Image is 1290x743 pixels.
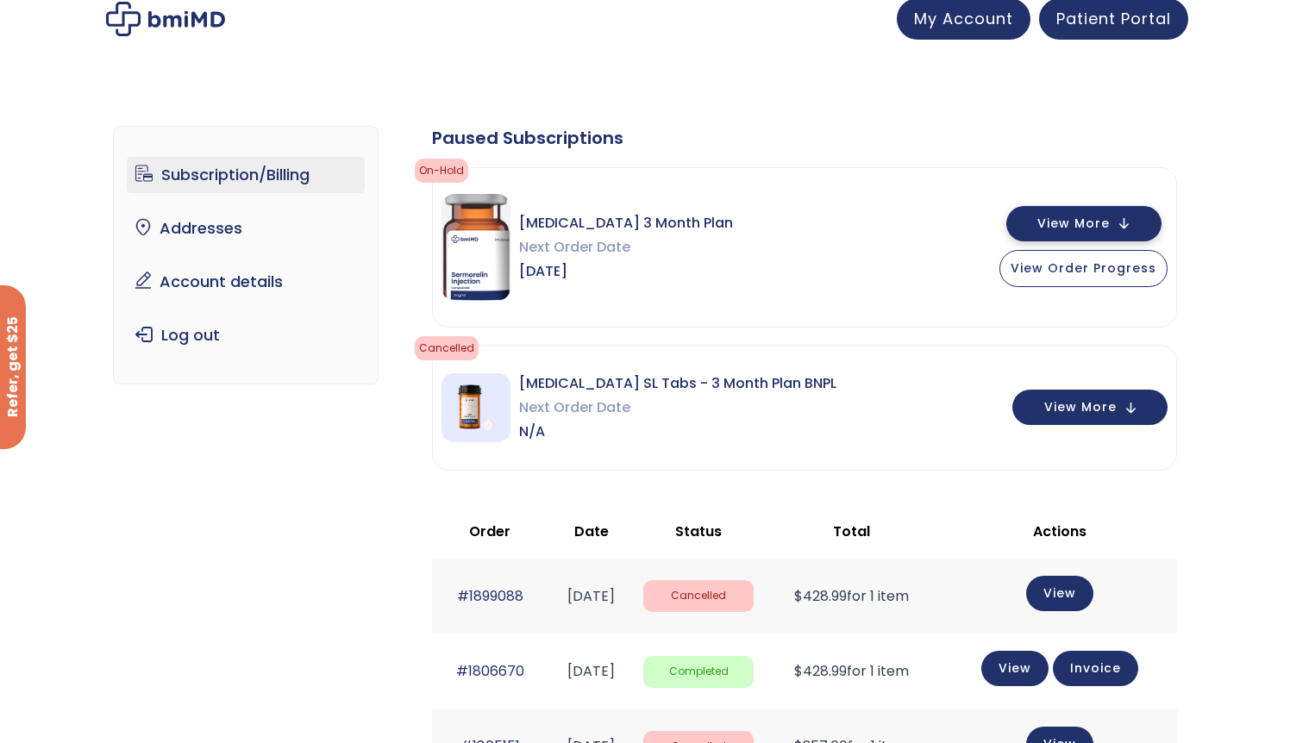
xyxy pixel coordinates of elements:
div: Paused Subscriptions [432,126,1177,150]
time: [DATE] [567,586,615,606]
span: Completed [643,656,753,688]
time: [DATE] [567,661,615,681]
img: My account [106,2,225,36]
a: #1806670 [456,661,524,681]
span: [MEDICAL_DATA] SL Tabs - 3 Month Plan BNPL [519,371,836,396]
span: Next Order Date [519,396,836,420]
a: Addresses [127,210,366,247]
span: Patient Portal [1056,8,1171,29]
span: Order [469,521,510,541]
a: Log out [127,317,366,353]
span: 428.99 [794,586,847,606]
span: View More [1044,402,1117,413]
span: Status [675,521,722,541]
a: View [981,651,1049,686]
span: View More [1037,218,1110,229]
span: on-hold [415,159,468,183]
span: Date [574,521,609,541]
td: for 1 item [762,634,942,709]
a: View [1026,576,1093,611]
a: Invoice [1053,651,1138,686]
nav: Account pages [113,126,379,384]
span: My Account [914,8,1013,29]
span: Total [833,521,870,541]
span: 428.99 [794,661,847,681]
span: Cancelled [643,580,753,612]
span: [DATE] [519,259,733,284]
span: cancelled [415,336,479,360]
span: [MEDICAL_DATA] 3 Month Plan [519,211,733,235]
td: for 1 item [762,559,942,634]
span: $ [794,586,803,606]
a: Subscription/Billing [127,157,366,193]
span: View Order Progress [1011,259,1156,277]
button: View More [1006,206,1162,241]
span: $ [794,661,803,681]
span: Actions [1033,521,1086,541]
a: Account details [127,264,366,300]
a: #1899088 [457,586,523,606]
span: N/A [519,420,836,444]
button: View More [1012,390,1168,425]
button: View Order Progress [999,250,1168,287]
span: Next Order Date [519,235,733,259]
